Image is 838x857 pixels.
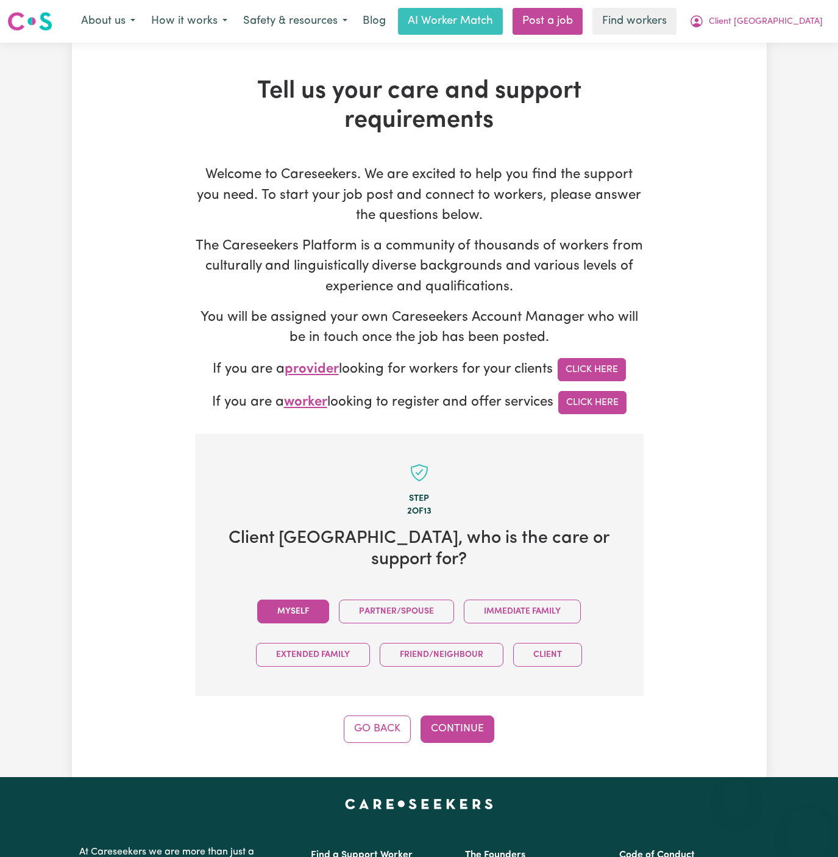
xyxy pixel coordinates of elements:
button: About us [73,9,143,34]
button: Partner/Spouse [339,600,454,623]
button: My Account [681,9,831,34]
h1: Tell us your care and support requirements [195,77,644,135]
a: AI Worker Match [398,8,503,35]
p: If you are a looking for workers for your clients [195,358,644,381]
p: You will be assigned your own Careseekers Account Manager who will be in touch once the job has b... [195,307,644,348]
p: If you are a looking to register and offer services [195,391,644,414]
button: Myself [257,600,329,623]
button: Extended Family [256,643,370,667]
a: Find workers [592,8,676,35]
button: Safety & resources [235,9,355,34]
div: 2 of 13 [215,505,624,518]
button: Friend/Neighbour [380,643,503,667]
div: Step [215,492,624,506]
a: Post a job [513,8,583,35]
span: Client [GEOGRAPHIC_DATA] [709,15,823,29]
a: Careseekers logo [7,7,52,35]
button: Go Back [344,715,411,742]
button: Immediate Family [464,600,581,623]
span: provider [285,362,339,376]
iframe: Close message [724,779,748,803]
button: Continue [421,715,494,742]
p: The Careseekers Platform is a community of thousands of workers from culturally and linguisticall... [195,236,644,298]
button: Client [513,643,582,667]
a: Click Here [558,391,627,414]
a: Blog [355,8,393,35]
a: Careseekers home page [345,799,493,809]
p: Welcome to Careseekers. We are excited to help you find the support you need. To start your job p... [195,165,644,226]
a: Click Here [558,358,626,381]
img: Careseekers logo [7,10,52,32]
button: How it works [143,9,235,34]
iframe: Button to launch messaging window [789,808,828,847]
span: worker [284,395,327,409]
h2: Client [GEOGRAPHIC_DATA] , who is the care or support for? [215,528,624,570]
